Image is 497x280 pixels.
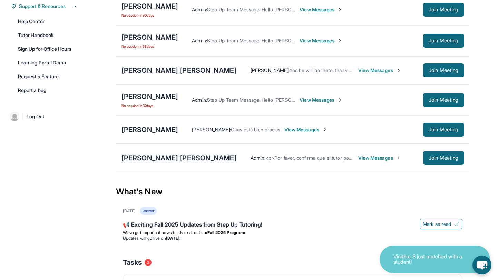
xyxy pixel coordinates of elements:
[251,67,290,73] span: [PERSON_NAME] :
[14,15,81,28] a: Help Center
[423,123,464,137] button: Join Meeting
[358,67,401,74] span: View Messages
[429,98,458,102] span: Join Meeting
[396,155,401,161] img: Chevron-Right
[207,230,245,235] strong: Fall 2025 Program:
[423,34,464,48] button: Join Meeting
[423,221,451,228] span: Mark as read
[429,39,458,43] span: Join Meeting
[251,155,265,161] span: Admin :
[116,177,469,207] div: What's New
[284,126,328,133] span: View Messages
[396,68,401,73] img: Chevron-Right
[121,92,178,101] div: [PERSON_NAME]
[27,113,45,120] span: Log Out
[420,219,462,229] button: Mark as read
[429,68,458,72] span: Join Meeting
[192,97,207,103] span: Admin :
[192,38,207,43] span: Admin :
[121,125,178,134] div: [PERSON_NAME]
[14,29,81,41] a: Tutor Handbook
[123,208,136,214] div: [DATE]
[121,66,237,75] div: [PERSON_NAME] [PERSON_NAME]
[7,109,81,124] a: |Log Out
[145,259,152,266] span: 2
[16,3,77,10] button: Support & Resources
[337,38,343,43] img: Chevron-Right
[300,6,343,13] span: View Messages
[429,128,458,132] span: Join Meeting
[14,57,81,69] a: Learning Portal Demo
[393,254,462,265] p: Vinithra S just matched with a student!
[123,258,142,267] span: Tasks
[14,43,81,55] a: Sign Up for Office Hours
[121,1,178,11] div: [PERSON_NAME]
[192,7,207,12] span: Admin :
[19,3,66,10] span: Support & Resources
[14,70,81,83] a: Request a Feature
[121,12,178,18] span: No session in 90 days
[300,97,343,103] span: View Messages
[472,256,491,274] button: chat-button
[123,230,207,235] span: We’ve got important news to share about our
[22,112,24,121] span: |
[300,37,343,44] span: View Messages
[358,154,401,161] span: View Messages
[429,8,458,12] span: Join Meeting
[192,127,231,132] span: [PERSON_NAME] :
[14,84,81,97] a: Report a bug
[121,32,178,42] div: [PERSON_NAME]
[337,7,343,12] img: Chevron-Right
[423,93,464,107] button: Join Meeting
[429,156,458,160] span: Join Meeting
[121,153,237,163] div: [PERSON_NAME] [PERSON_NAME]
[121,103,178,108] span: No session in 37 days
[423,63,464,77] button: Join Meeting
[123,220,462,230] div: 📢 Exciting Fall 2025 Updates from Step Up Tutoring!
[140,207,156,215] div: Unread
[337,97,343,103] img: Chevron-Right
[322,127,328,132] img: Chevron-Right
[121,43,178,49] span: No session in 58 days
[423,151,464,165] button: Join Meeting
[423,3,464,17] button: Join Meeting
[10,112,19,121] img: user-img
[454,221,459,227] img: Mark as read
[231,127,280,132] span: Okay está bien gracias
[123,236,462,241] li: Updates will go live on
[166,236,182,241] strong: [DATE]
[290,67,358,73] span: Yes he will be there, thank you.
